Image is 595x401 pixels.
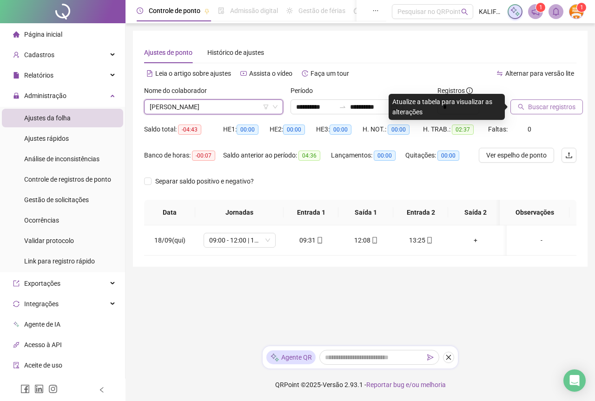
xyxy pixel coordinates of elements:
div: Atualize a tabela para visualizar as alterações [389,94,505,120]
th: Observações [500,200,569,225]
span: 04:36 [298,151,320,161]
span: file [13,72,20,79]
span: Faça um tour [311,70,349,77]
div: Quitações: [405,150,470,161]
span: Reportar bug e/ou melhoria [366,381,446,388]
span: search [461,8,468,15]
span: to [339,103,346,111]
span: mobile [370,237,378,243]
span: Acesso à API [24,341,62,348]
footer: QRPoint © 2025 - 2.93.1 - [126,368,595,401]
span: 1 [580,4,583,11]
span: Separar saldo positivo e negativo? [152,176,258,186]
div: HE 1: [223,124,270,135]
span: swap [496,70,503,77]
span: 00:00 [283,125,305,135]
span: clock-circle [137,7,143,14]
div: Saldo anterior ao período: [223,150,331,161]
span: pushpin [204,8,210,14]
div: Saldo total: [144,124,223,135]
span: lock [13,92,20,99]
span: filter [263,104,269,110]
span: file-done [218,7,225,14]
span: info-circle [466,87,473,94]
div: H. TRAB.: [423,124,488,135]
th: Saída 1 [338,200,393,225]
div: - [514,235,569,245]
div: Banco de horas: [144,150,223,161]
div: + [456,235,496,245]
span: 00:00 [374,151,396,161]
span: Integrações [24,300,59,308]
span: mobile [425,237,433,243]
img: 73852 [569,5,583,19]
span: LEONARDO SILVA TEIXEIRA [150,100,278,114]
span: Ajustes rápidos [24,135,69,142]
button: Ver espelho de ponto [479,148,554,163]
span: 1 [539,4,542,11]
span: send [427,354,434,361]
span: history [302,70,308,77]
span: Administração [24,92,66,99]
div: 13:25 [401,235,441,245]
span: Faltas: [488,125,509,133]
span: Buscar registros [528,102,575,112]
span: 02:37 [452,125,474,135]
span: Ajustes da folha [24,114,71,122]
span: Gestão de férias [298,7,345,14]
span: mobile [316,237,323,243]
span: Aceite de uso [24,362,62,369]
sup: 1 [536,3,545,12]
span: 00:00 [388,125,410,135]
span: Controle de ponto [149,7,200,14]
span: export [13,280,20,287]
span: down [272,104,278,110]
span: Observações [507,207,562,217]
span: Relatórios [24,72,53,79]
div: HE 2: [270,124,316,135]
span: KALIFAS [479,7,502,17]
span: api [13,342,20,348]
span: Link para registro rápido [24,257,95,265]
span: Exportações [24,280,60,287]
div: H. NOT.: [363,124,423,135]
span: close [445,354,452,361]
span: youtube [240,70,247,77]
div: Agente QR [266,350,316,364]
span: notification [531,7,540,16]
span: sync [13,301,20,307]
span: Histórico de ajustes [207,49,264,56]
span: Registros [437,85,473,96]
span: home [13,31,20,38]
span: 00:00 [437,151,459,161]
span: Ocorrências [24,217,59,224]
span: bell [552,7,560,16]
span: 00:00 [330,125,351,135]
span: 09:00 - 12:00 | 13:00 - 17:20 [209,233,270,247]
span: linkedin [34,384,44,394]
span: Ajustes de ponto [144,49,192,56]
span: -04:43 [178,125,201,135]
span: Leia o artigo sobre ajustes [155,70,231,77]
th: Entrada 2 [393,200,448,225]
span: left [99,387,105,393]
span: instagram [48,384,58,394]
span: search [518,104,524,110]
span: Versão [323,381,343,388]
span: Alternar para versão lite [505,70,574,77]
div: 12:08 [346,235,386,245]
th: Saída 2 [448,200,503,225]
span: Admissão digital [230,7,278,14]
span: Ver espelho de ponto [486,150,547,160]
span: -00:07 [192,151,215,161]
span: user-add [13,52,20,58]
span: sun [286,7,293,14]
label: Nome do colaborador [144,85,213,96]
button: Buscar registros [510,99,583,114]
span: Gestão de solicitações [24,196,89,204]
div: Lançamentos: [331,150,405,161]
span: Agente de IA [24,321,60,328]
span: Assista o vídeo [249,70,292,77]
img: sparkle-icon.fc2bf0ac1784a2077858766a79e2daf3.svg [510,7,520,17]
div: Open Intercom Messenger [563,369,586,392]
